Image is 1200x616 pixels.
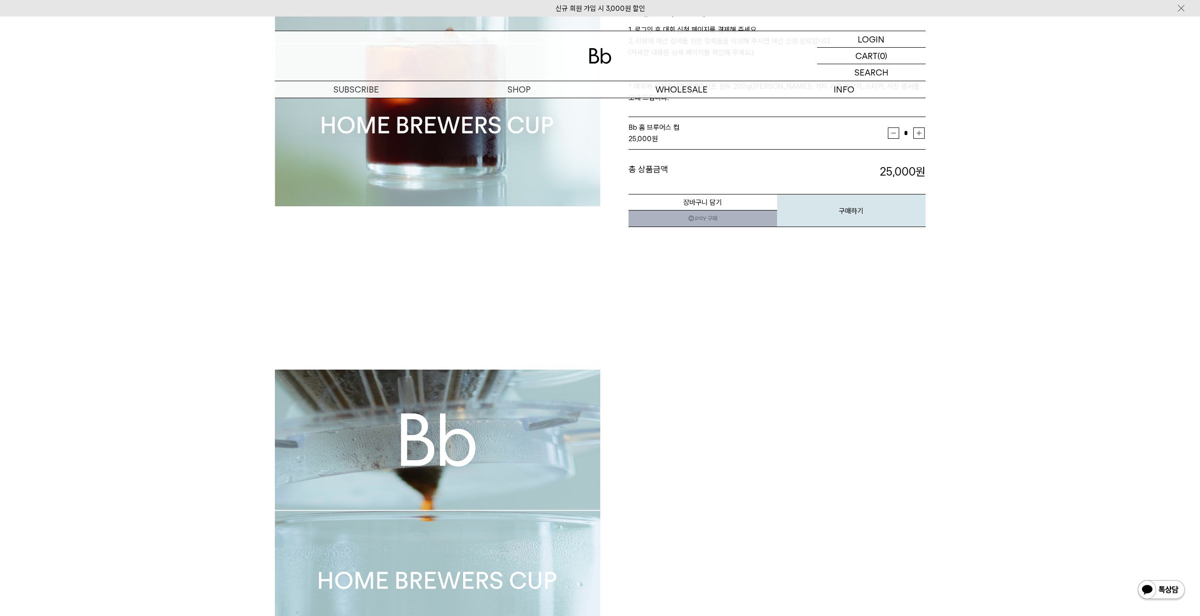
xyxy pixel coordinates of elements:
[629,164,777,180] dt: 총 상품금액
[629,123,679,132] span: Bb 홈 브루어스 컵
[888,127,899,139] button: 감소
[629,210,777,227] a: 새창
[913,127,925,139] button: 증가
[438,81,600,98] a: SHOP
[763,81,926,98] p: INFO
[858,31,885,47] p: LOGIN
[1137,579,1186,602] img: 카카오톡 채널 1:1 채팅 버튼
[629,194,777,211] button: 장바구니 담기
[777,194,926,227] button: 구매하기
[629,133,888,144] div: 원
[854,64,888,81] p: SEARCH
[855,48,877,64] p: CART
[916,165,926,178] b: 원
[817,48,926,64] a: CART (0)
[589,48,612,64] img: 로고
[880,165,926,178] strong: 25,000
[600,81,763,98] p: WHOLESALE
[275,81,438,98] a: SUBSCRIBE
[629,135,652,143] strong: 25,000
[877,48,887,64] p: (0)
[555,4,645,13] a: 신규 회원 가입 시 3,000원 할인
[817,31,926,48] a: LOGIN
